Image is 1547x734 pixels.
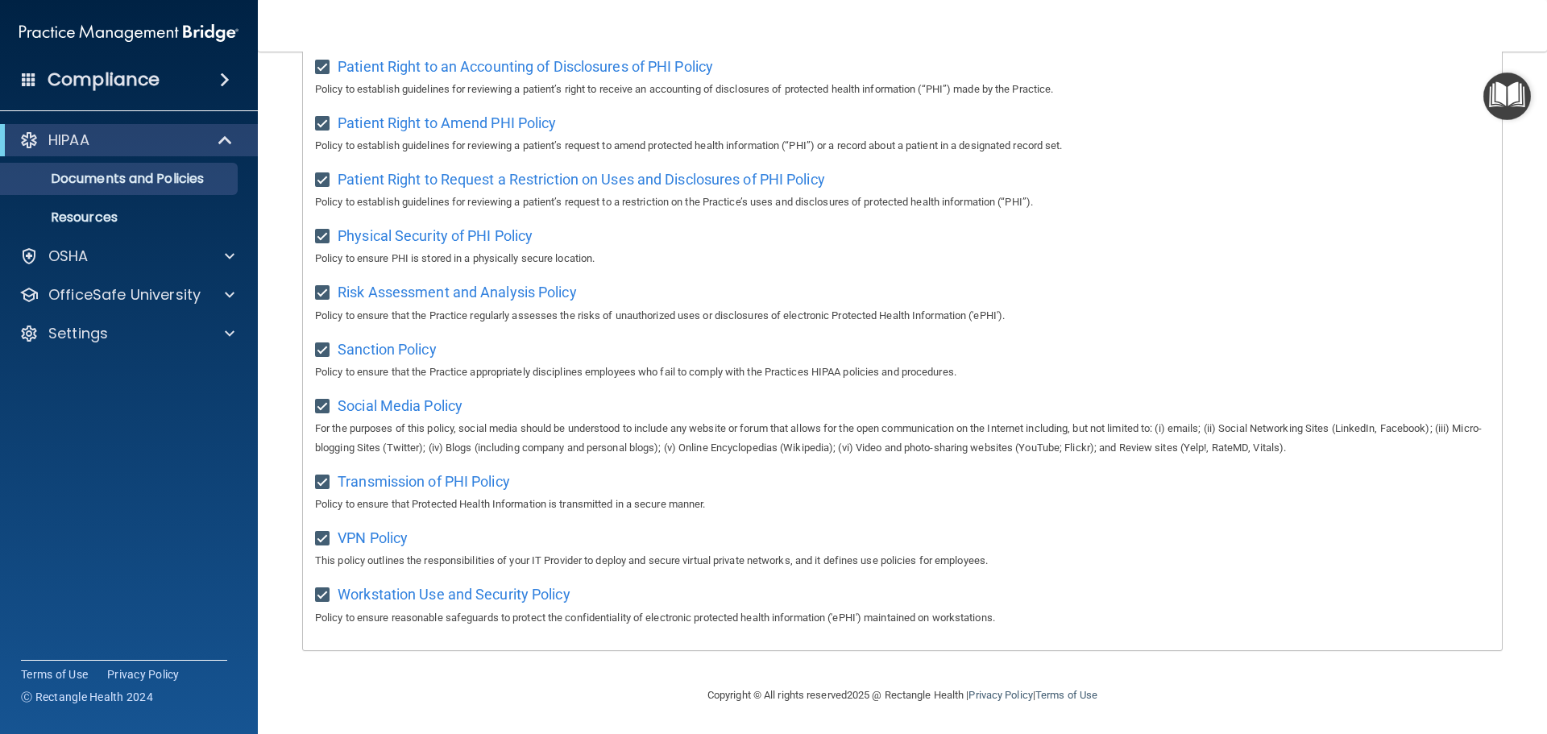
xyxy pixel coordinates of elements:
p: Policy to ensure that Protected Health Information is transmitted in a secure manner. [315,495,1490,514]
p: Policy to ensure PHI is stored in a physically secure location. [315,249,1490,268]
p: Policy to ensure that the Practice regularly assesses the risks of unauthorized uses or disclosur... [315,306,1490,326]
p: Policy to establish guidelines for reviewing a patient’s right to receive an accounting of disclo... [315,80,1490,99]
span: Physical Security of PHI Policy [338,227,533,244]
a: Privacy Policy [968,689,1032,701]
a: OSHA [19,247,234,266]
p: This policy outlines the responsibilities of your IT Provider to deploy and secure virtual privat... [315,551,1490,570]
a: HIPAA [19,131,234,150]
p: Documents and Policies [10,171,230,187]
span: Ⓒ Rectangle Health 2024 [21,689,153,705]
img: PMB logo [19,17,238,49]
p: Policy to establish guidelines for reviewing a patient’s request to a restriction on the Practice... [315,193,1490,212]
p: OfficeSafe University [48,285,201,305]
a: Terms of Use [1035,689,1097,701]
a: Terms of Use [21,666,88,682]
span: Workstation Use and Security Policy [338,586,570,603]
p: HIPAA [48,131,89,150]
span: Risk Assessment and Analysis Policy [338,284,577,301]
span: Social Media Policy [338,397,462,414]
a: OfficeSafe University [19,285,234,305]
span: Patient Right to an Accounting of Disclosures of PHI Policy [338,58,713,75]
button: Open Resource Center [1483,73,1531,120]
span: Sanction Policy [338,341,437,358]
p: Policy to ensure that the Practice appropriately disciplines employees who fail to comply with th... [315,363,1490,382]
h4: Compliance [48,68,160,91]
p: OSHA [48,247,89,266]
span: VPN Policy [338,529,408,546]
a: Settings [19,324,234,343]
p: Policy to establish guidelines for reviewing a patient’s request to amend protected health inform... [315,136,1490,156]
p: Resources [10,209,230,226]
span: Transmission of PHI Policy [338,473,510,490]
a: Privacy Policy [107,666,180,682]
span: Patient Right to Amend PHI Policy [338,114,556,131]
div: Copyright © All rights reserved 2025 @ Rectangle Health | | [608,670,1197,721]
p: Policy to ensure reasonable safeguards to protect the confidentiality of electronic protected hea... [315,608,1490,628]
p: Settings [48,324,108,343]
span: Patient Right to Request a Restriction on Uses and Disclosures of PHI Policy [338,171,825,188]
p: For the purposes of this policy, social media should be understood to include any website or foru... [315,419,1490,458]
iframe: Drift Widget Chat Controller [1466,623,1528,684]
